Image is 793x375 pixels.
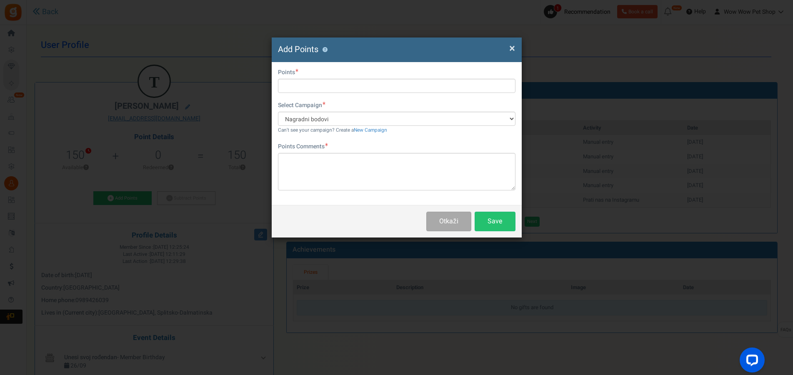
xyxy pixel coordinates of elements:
span: Add Points [278,43,318,55]
label: Select Campaign [278,101,325,110]
button: Save [475,212,515,231]
label: Points Comments [278,142,328,151]
a: New Campaign [354,127,387,134]
label: Points [278,68,298,77]
button: ? [323,47,328,52]
small: Can't see your campaign? Create a [278,127,387,134]
span: × [509,40,515,56]
button: Otkaži [426,212,471,231]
